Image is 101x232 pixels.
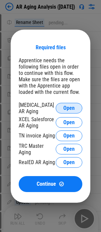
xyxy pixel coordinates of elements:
[56,130,82,141] button: Open
[56,117,82,128] button: Open
[19,132,55,139] div: TN invoice Aging
[36,44,66,51] div: Required files
[63,120,75,125] span: Open
[59,181,64,187] img: Continue
[19,176,82,192] button: ContinueContinue
[37,181,56,187] span: Continue
[19,116,56,129] div: XCEL Salesforce AR Aging
[63,133,75,138] span: Open
[63,146,75,152] span: Open
[56,103,82,114] button: Open
[19,102,56,115] div: [MEDICAL_DATA] AR Aging
[63,160,75,165] span: Open
[19,159,55,165] div: RealED AR Aging
[19,57,82,95] div: Apprentice needs the following files open in order to continue with this flow. Make sure the file...
[56,157,82,168] button: Open
[19,143,56,155] div: TRC Master Aging
[56,144,82,154] button: Open
[63,106,75,111] span: Open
